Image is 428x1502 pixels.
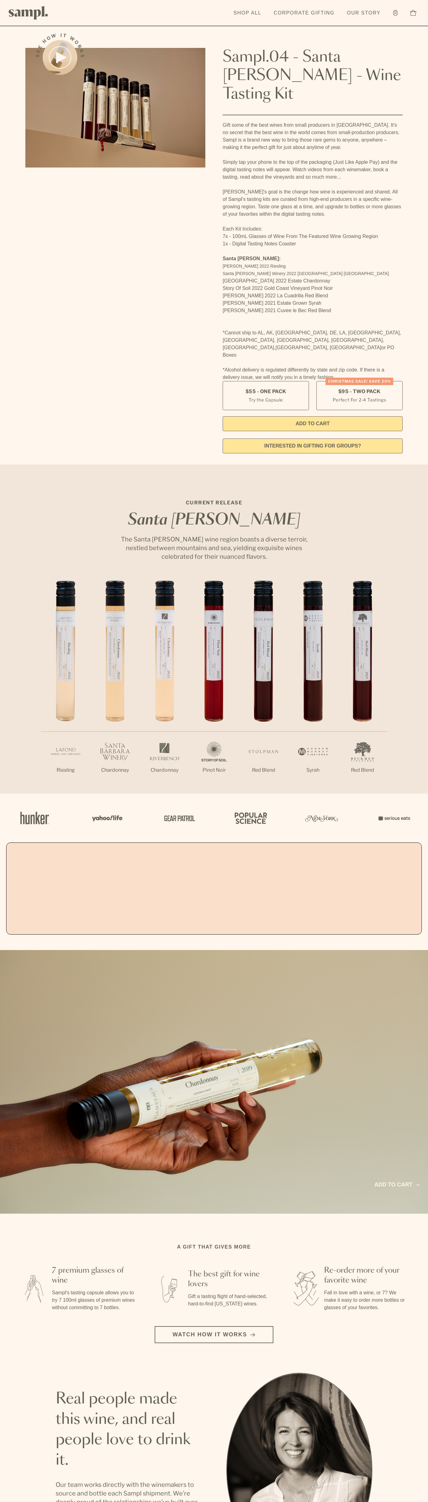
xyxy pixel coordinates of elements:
button: Add to Cart [223,416,403,431]
a: Add to cart [374,1181,419,1189]
p: Syrah [288,766,338,774]
h3: 7 premium glasses of wine [52,1266,136,1285]
p: Red Blend [338,766,387,774]
img: Artboard_6_04f9a106-072f-468a-bdd7-f11783b05722_x450.png [88,805,125,831]
a: Our Story [344,6,384,20]
p: CURRENT RELEASE [115,499,313,507]
p: Chardonnay [140,766,189,774]
a: interested in gifting for groups? [223,439,403,453]
span: [GEOGRAPHIC_DATA], [GEOGRAPHIC_DATA] [276,345,381,350]
li: [PERSON_NAME] 2021 Cuvee le Bec Red Blend [223,307,403,314]
li: 7 / 7 [338,581,387,794]
h3: Re-order more of your favorite wine [324,1266,408,1285]
p: Red Blend [239,766,288,774]
img: Artboard_3_0b291449-6e8c-4d07-b2c2-3f3601a19cd1_x450.png [303,805,340,831]
p: Riesling [41,766,90,774]
li: [PERSON_NAME] 2022 La Cuadrilla Red Blend [223,292,403,299]
p: Gift a tasting flight of hand-selected, hard-to-find [US_STATE] wines. [188,1293,272,1308]
p: Sampl's tasting capsule allows you to try 7 100ml glasses of premium wines without committing to ... [52,1289,136,1311]
p: Fall in love with a wine, or 7? We make it easy to order more bottles or glasses of your favorites. [324,1289,408,1311]
h1: Sampl.04 - Santa [PERSON_NAME] - Wine Tasting Kit [223,48,403,104]
div: Gift some of the best wines from small producers in [GEOGRAPHIC_DATA]. It’s no secret that the be... [223,121,403,381]
div: Christmas SALE! Save 20% [326,378,393,385]
strong: Santa [PERSON_NAME]: [223,256,281,261]
li: 5 / 7 [239,581,288,794]
a: Shop All [230,6,264,20]
li: 2 / 7 [90,581,140,794]
img: Sampl.04 - Santa Barbara - Wine Tasting Kit [25,48,205,168]
small: Perfect For 2-4 Tastings [333,397,386,403]
span: Santa [PERSON_NAME] Winery 2022 [GEOGRAPHIC_DATA] [GEOGRAPHIC_DATA] [223,271,389,276]
img: Sampl logo [9,6,48,19]
button: See how it works [43,40,77,75]
img: Artboard_7_5b34974b-f019-449e-91fb-745f8d0877ee_x450.png [375,805,412,831]
h3: The best gift for wine lovers [188,1269,272,1289]
li: Story Of Soil 2022 Gold Coast Vineyard Pinot Noir [223,285,403,292]
span: $55 - One Pack [246,388,286,395]
li: 3 / 7 [140,581,189,794]
span: $95 - Two Pack [338,388,381,395]
h2: A gift that gives more [177,1243,251,1251]
li: 1 / 7 [41,581,90,794]
button: Watch how it works [155,1326,273,1343]
img: Artboard_5_7fdae55a-36fd-43f7-8bfd-f74a06a2878e_x450.png [160,805,197,831]
span: [PERSON_NAME] 2022 Riesling [223,264,286,269]
li: [GEOGRAPHIC_DATA] 2022 Estate Chardonnay [223,277,403,285]
h2: Real people made this wine, and real people love to drink it. [56,1389,202,1470]
p: Chardonnay [90,766,140,774]
li: 6 / 7 [288,581,338,794]
p: Pinot Noir [189,766,239,774]
img: Artboard_1_c8cd28af-0030-4af1-819c-248e302c7f06_x450.png [16,805,53,831]
li: [PERSON_NAME] 2021 Estate Grown Syrah [223,299,403,307]
li: 4 / 7 [189,581,239,794]
p: The Santa [PERSON_NAME] wine region boasts a diverse terroir, nestled between mountains and sea, ... [115,535,313,561]
img: Artboard_4_28b4d326-c26e-48f9-9c80-911f17d6414e_x450.png [231,805,268,831]
small: Try the Capsule [249,397,283,403]
em: Santa [PERSON_NAME] [128,513,300,528]
span: , [274,345,276,350]
a: Corporate Gifting [271,6,338,20]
